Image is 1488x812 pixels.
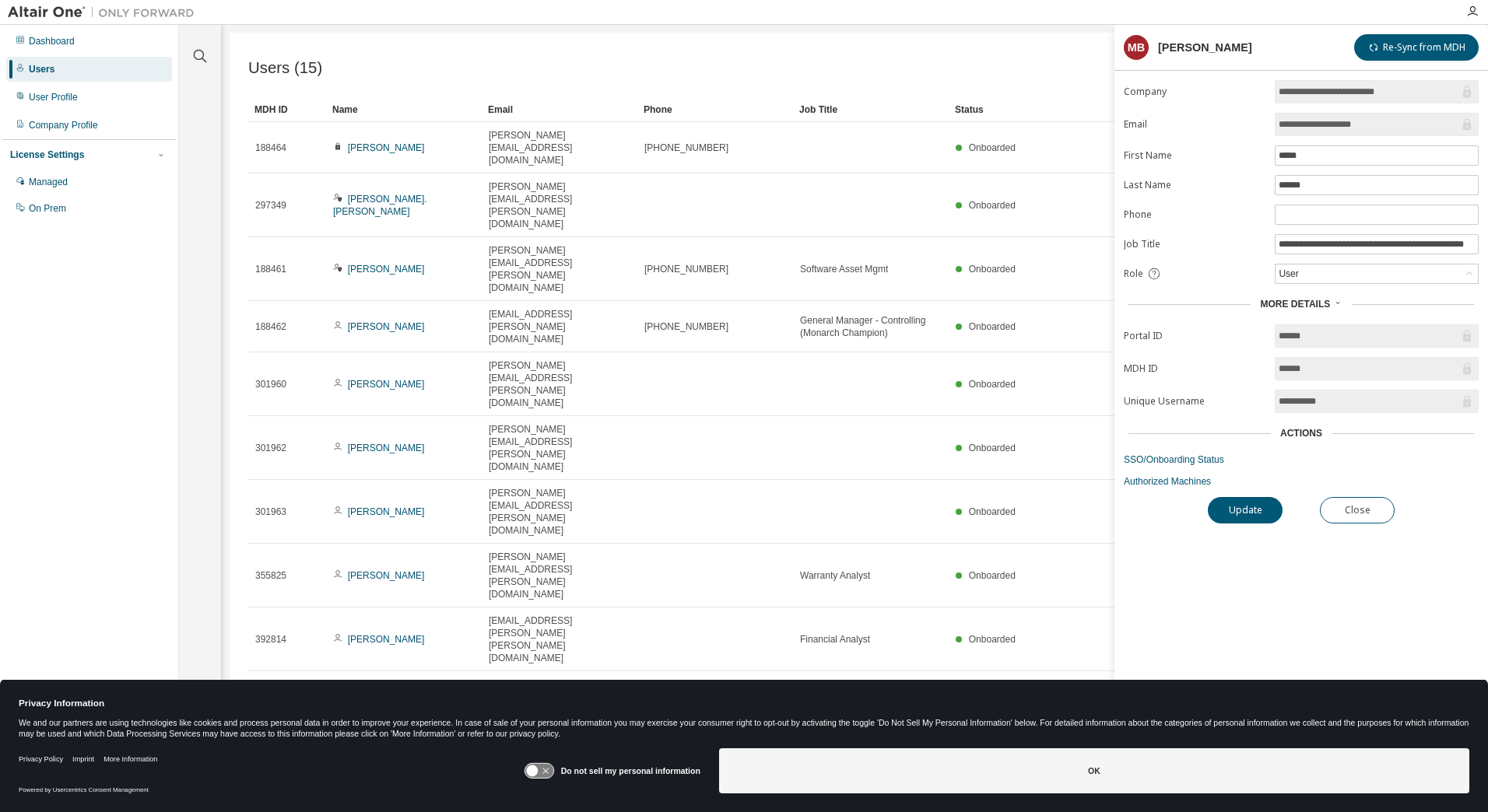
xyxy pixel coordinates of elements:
a: [PERSON_NAME] [348,379,425,390]
span: 188461 [255,263,286,275]
span: 297349 [255,199,286,212]
span: 301960 [255,378,286,390]
span: [PERSON_NAME][EMAIL_ADDRESS][PERSON_NAME][DOMAIN_NAME] [489,423,630,473]
a: [PERSON_NAME] [348,506,425,517]
div: MB [1124,35,1149,60]
label: Last Name [1124,179,1265,191]
span: Onboarded [969,200,1016,211]
div: Managed [29,176,68,188]
a: [PERSON_NAME] [348,264,425,275]
div: Status [955,97,1381,122]
span: Onboarded [969,321,1016,332]
span: [PERSON_NAME][EMAIL_ADDRESS][PERSON_NAME][DOMAIN_NAME] [489,244,630,294]
div: License Settings [10,149,84,161]
span: [PHONE_NUMBER] [644,142,728,154]
div: Name [332,97,476,122]
span: Users (15) [248,59,322,77]
span: 188464 [255,142,286,154]
span: Onboarded [969,506,1016,517]
div: Job Title [799,97,942,122]
div: MDH ID [254,97,320,122]
span: [PERSON_NAME][EMAIL_ADDRESS][PERSON_NAME][DOMAIN_NAME] [489,487,630,537]
span: 355825 [255,569,286,582]
button: Re-Sync from MDH [1354,34,1479,61]
span: Onboarded [969,570,1016,581]
span: 392814 [255,633,286,646]
span: [EMAIL_ADDRESS][PERSON_NAME][DOMAIN_NAME] [489,308,630,345]
button: Update [1208,497,1283,523]
span: Role [1124,268,1143,280]
span: Onboarded [969,379,1016,390]
img: Altair One [8,5,202,20]
span: More Details [1260,299,1330,310]
span: 188462 [255,320,286,333]
a: [PERSON_NAME] [348,443,425,453]
label: Email [1124,118,1265,131]
div: User Profile [29,91,78,103]
div: Email [488,97,631,122]
a: SSO/Onboarding Status [1124,453,1479,466]
a: [PERSON_NAME] [348,570,425,581]
span: [PHONE_NUMBER] [644,320,728,333]
label: Unique Username [1124,395,1265,408]
label: Job Title [1124,238,1265,250]
div: Users [29,63,54,75]
a: [PERSON_NAME] [348,142,425,153]
div: User [1276,264,1478,283]
span: Onboarded [969,634,1016,645]
span: [EMAIL_ADDRESS][PERSON_NAME][PERSON_NAME][DOMAIN_NAME] [489,614,630,664]
button: Close [1320,497,1395,523]
span: [PERSON_NAME][EMAIL_ADDRESS][PERSON_NAME][DOMAIN_NAME] [489,180,630,230]
span: 301963 [255,506,286,518]
a: [PERSON_NAME] [348,634,425,645]
label: Portal ID [1124,330,1265,342]
label: First Name [1124,149,1265,162]
label: Company [1124,86,1265,98]
div: User [1276,265,1300,282]
div: [PERSON_NAME] [1158,41,1252,54]
a: Authorized Machines [1124,475,1479,488]
span: 301962 [255,442,286,454]
span: Onboarded [969,142,1016,153]
a: [PERSON_NAME]. [PERSON_NAME] [333,194,427,217]
span: [PERSON_NAME][EMAIL_ADDRESS][PERSON_NAME][DOMAIN_NAME] [489,551,630,600]
div: Actions [1280,427,1322,439]
div: Phone [644,97,787,122]
label: Phone [1124,208,1265,221]
div: On Prem [29,202,66,215]
span: [PHONE_NUMBER] [644,263,728,275]
div: Dashboard [29,35,75,47]
label: MDH ID [1124,362,1265,375]
span: Financial Analyst [800,633,870,646]
span: Warranty Analyst [800,569,870,582]
span: Onboarded [969,264,1016,275]
a: [PERSON_NAME] [348,321,425,332]
span: Onboarded [969,443,1016,453]
span: [PERSON_NAME][EMAIL_ADDRESS][DOMAIN_NAME] [489,129,630,166]
span: General Manager - Controlling (Monarch Champion) [800,314,942,339]
span: Software Asset Mgmt [800,263,888,275]
span: [PERSON_NAME][EMAIL_ADDRESS][PERSON_NAME][DOMAIN_NAME] [489,359,630,409]
div: Company Profile [29,119,98,131]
